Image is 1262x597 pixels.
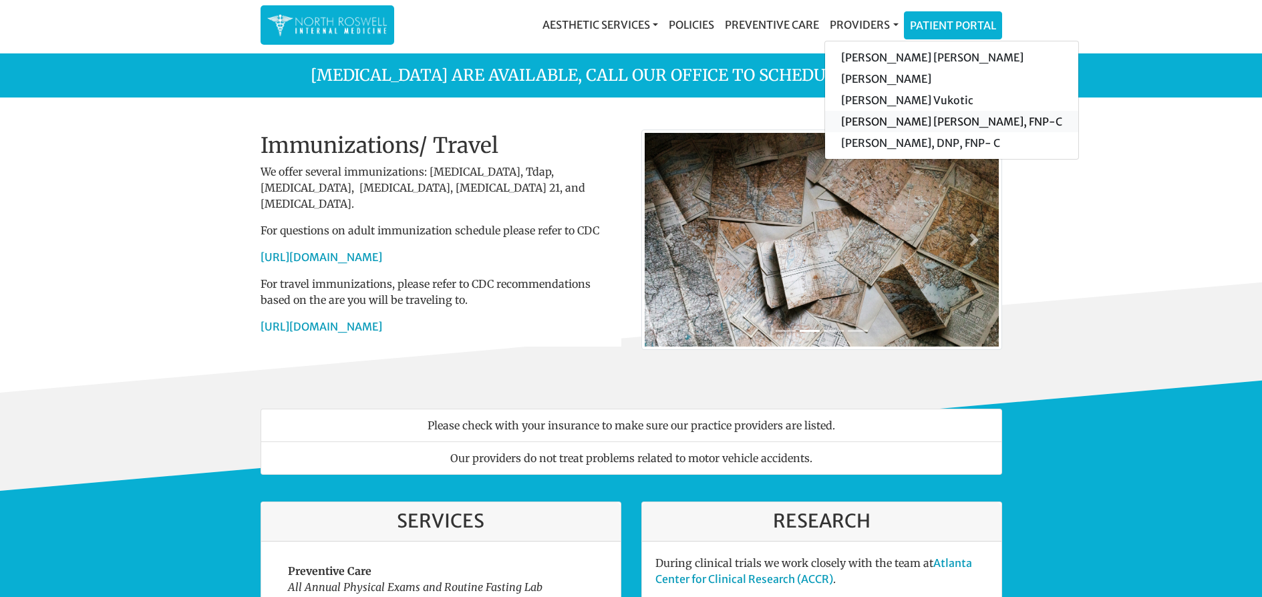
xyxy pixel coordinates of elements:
a: Policies [663,11,720,38]
a: [PERSON_NAME] [825,68,1078,89]
p: For questions on adult immunization schedule please refer to CDC [261,222,621,238]
p: For travel immunizations, please refer to CDC recommendations based on the are you will be travel... [261,276,621,308]
a: Patient Portal [905,12,1001,39]
p: We offer several immunizations: [MEDICAL_DATA], Tdap, [MEDICAL_DATA], [MEDICAL_DATA], [MEDICAL_DA... [261,164,621,212]
a: Preventive Care [720,11,824,38]
li: Our providers do not treat problems related to motor vehicle accidents. [261,441,1002,475]
p: [MEDICAL_DATA] are available, call our office to schedule! 770.645.0017 [251,63,1012,87]
a: [PERSON_NAME] [PERSON_NAME], FNP-C [825,111,1078,132]
p: During clinical trials we work closely with the team at . [655,555,988,587]
img: North Roswell Internal Medicine [267,12,387,38]
a: [PERSON_NAME] Vukotic [825,89,1078,111]
h2: Immunizations/ Travel [261,133,621,158]
a: [PERSON_NAME], DNP, FNP- C [825,132,1078,154]
a: [PERSON_NAME] [PERSON_NAME] [825,47,1078,68]
a: [URL][DOMAIN_NAME] [261,320,382,333]
li: Please check with your insurance to make sure our practice providers are listed. [261,409,1002,442]
h3: Services [275,510,607,533]
a: [URL][DOMAIN_NAME] [261,250,382,264]
strong: Preventive Care [288,564,371,578]
a: Atlanta Center for Clinical Research (ACCR) [655,556,972,586]
h3: Research [655,510,988,533]
a: Providers [824,11,903,38]
a: Aesthetic Services [537,11,663,38]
